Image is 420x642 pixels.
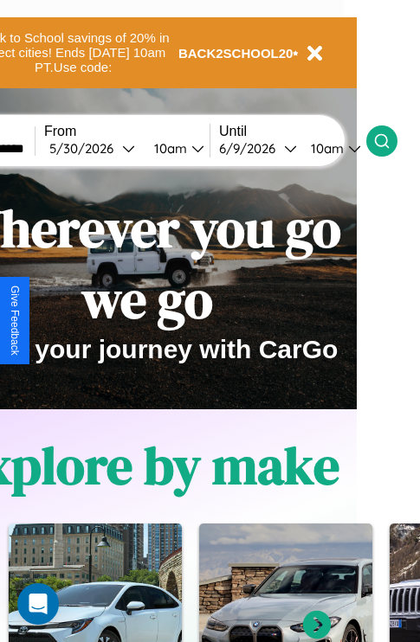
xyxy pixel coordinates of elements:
[297,139,366,157] button: 10am
[140,139,210,157] button: 10am
[44,139,140,157] button: 5/30/2026
[219,140,284,157] div: 6 / 9 / 2026
[17,583,59,625] div: Open Intercom Messenger
[44,124,210,139] label: From
[145,140,191,157] div: 10am
[302,140,348,157] div: 10am
[178,46,294,61] b: BACK2SCHOOL20
[49,140,122,157] div: 5 / 30 / 2026
[219,124,366,139] label: Until
[9,286,21,356] div: Give Feedback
